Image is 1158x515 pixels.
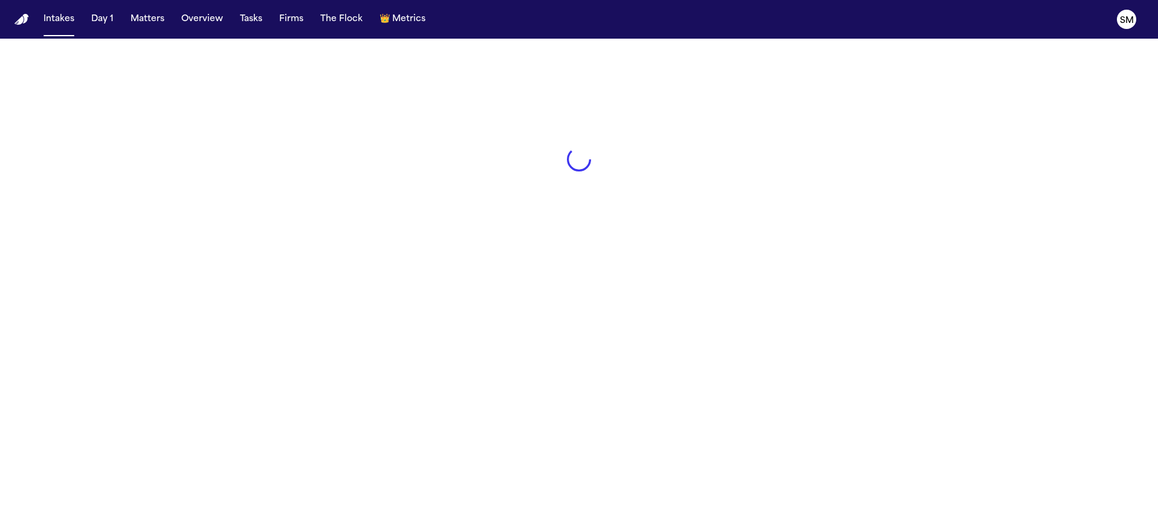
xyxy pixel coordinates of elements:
button: crownMetrics [375,8,430,30]
button: Tasks [235,8,267,30]
button: Overview [176,8,228,30]
button: Matters [126,8,169,30]
img: Finch Logo [15,14,29,25]
a: Home [15,14,29,25]
button: Intakes [39,8,79,30]
button: Firms [274,8,308,30]
button: The Flock [315,8,367,30]
button: Day 1 [86,8,118,30]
